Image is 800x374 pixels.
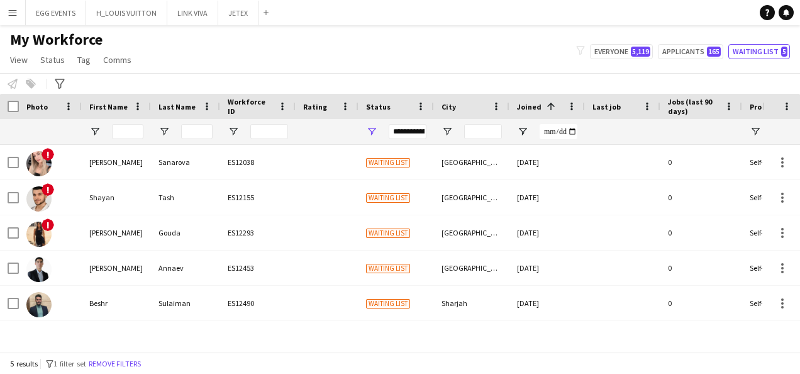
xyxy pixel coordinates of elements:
button: Open Filter Menu [366,126,377,137]
span: Waiting list [366,193,410,203]
button: EGG EVENTS [26,1,86,25]
span: Comms [103,54,131,65]
img: Polina Sanarova [26,151,52,176]
div: [DATE] [509,215,585,250]
span: City [442,102,456,111]
div: [PERSON_NAME] [82,145,151,179]
span: Profile [750,102,775,111]
a: View [5,52,33,68]
div: 0 [660,251,742,285]
button: H_LOUIS VUITTON [86,1,167,25]
button: Waiting list5 [728,44,790,59]
button: Open Filter Menu [158,126,170,137]
a: Comms [98,52,136,68]
div: ES12038 [220,145,296,179]
span: Waiting list [366,158,410,167]
span: 5 [781,47,787,57]
div: 0 [660,180,742,215]
div: ES12155 [220,180,296,215]
span: 5,119 [631,47,650,57]
div: [GEOGRAPHIC_DATA] [434,145,509,179]
div: 0 [660,215,742,250]
input: Last Name Filter Input [181,124,213,139]
button: Open Filter Menu [517,126,528,137]
span: Photo [26,102,48,111]
button: Open Filter Menu [228,126,239,137]
div: Shayan [82,180,151,215]
div: ES12490 [220,286,296,320]
span: 1 filter set [53,359,86,368]
a: Status [35,52,70,68]
button: JETEX [218,1,258,25]
div: ES12293 [220,215,296,250]
div: 0 [660,286,742,320]
span: Status [40,54,65,65]
span: Rating [303,102,327,111]
span: Jobs (last 90 days) [668,97,719,116]
span: Tag [77,54,91,65]
button: LINK VIVA [167,1,218,25]
span: ! [42,148,54,161]
div: ES12453 [220,251,296,285]
div: Gouda [151,215,220,250]
div: [DATE] [509,286,585,320]
app-action-btn: Advanced filters [52,76,67,91]
img: Sara Gouda [26,222,52,247]
div: Beshr [82,286,151,320]
div: [DATE] [509,180,585,215]
div: Sharjah [434,286,509,320]
button: Open Filter Menu [89,126,101,137]
div: Sulaiman [151,286,220,320]
div: [GEOGRAPHIC_DATA] [434,180,509,215]
span: Joined [517,102,542,111]
span: ! [42,183,54,196]
button: Applicants165 [658,44,723,59]
input: City Filter Input [464,124,502,139]
div: [GEOGRAPHIC_DATA] [434,251,509,285]
span: Last job [592,102,621,111]
span: First Name [89,102,128,111]
input: Workforce ID Filter Input [250,124,288,139]
span: 165 [707,47,721,57]
button: Open Filter Menu [442,126,453,137]
a: Tag [72,52,96,68]
span: View [10,54,28,65]
span: ! [42,218,54,231]
button: Everyone5,119 [590,44,653,59]
button: Open Filter Menu [750,126,761,137]
span: Workforce ID [228,97,273,116]
div: [PERSON_NAME] [82,251,151,285]
div: [GEOGRAPHIC_DATA] [434,215,509,250]
div: Sanarova [151,145,220,179]
span: Waiting list [366,229,410,238]
span: Waiting list [366,264,410,273]
div: [PERSON_NAME] [82,215,151,250]
span: Last Name [158,102,196,111]
img: Shayan Tash [26,186,52,212]
span: Waiting list [366,299,410,309]
input: Joined Filter Input [540,124,577,139]
div: [DATE] [509,145,585,179]
span: My Workforce [10,30,103,49]
button: Remove filters [86,357,143,371]
div: [DATE] [509,251,585,285]
span: Status [366,102,391,111]
img: Ovez Annaev [26,257,52,282]
div: Annaev [151,251,220,285]
div: Tash [151,180,220,215]
div: 0 [660,145,742,179]
img: Beshr Sulaiman [26,292,52,317]
input: First Name Filter Input [112,124,143,139]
